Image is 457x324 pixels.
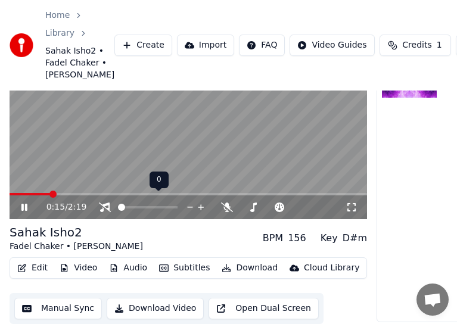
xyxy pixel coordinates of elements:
[45,10,114,81] nav: breadcrumb
[321,231,338,245] div: Key
[107,298,204,319] button: Download Video
[104,260,152,276] button: Audio
[46,201,75,213] div: /
[55,260,102,276] button: Video
[416,283,449,316] a: Open chat
[304,262,359,274] div: Cloud Library
[263,231,283,245] div: BPM
[45,10,70,21] a: Home
[239,35,285,56] button: FAQ
[10,241,143,253] div: Fadel Chaker • [PERSON_NAME]
[380,35,451,56] button: Credits1
[150,172,169,188] div: 0
[288,231,306,245] div: 156
[290,35,374,56] button: Video Guides
[402,39,431,51] span: Credits
[437,39,442,51] span: 1
[217,260,282,276] button: Download
[114,35,172,56] button: Create
[10,224,143,241] div: Sahak Isho2
[45,27,74,39] a: Library
[10,33,33,57] img: youka
[154,260,214,276] button: Subtitles
[46,201,65,213] span: 0:15
[343,231,367,245] div: D#m
[177,35,234,56] button: Import
[45,45,114,81] span: Sahak Isho2 • Fadel Chaker • [PERSON_NAME]
[68,201,86,213] span: 2:19
[209,298,319,319] button: Open Dual Screen
[13,260,52,276] button: Edit
[14,298,102,319] button: Manual Sync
